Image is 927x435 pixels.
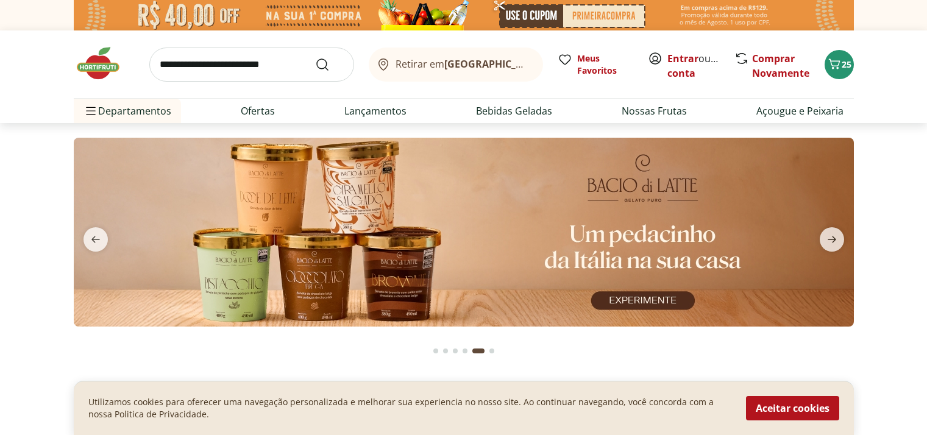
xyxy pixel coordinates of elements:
[83,96,98,126] button: Menu
[810,227,854,252] button: next
[487,336,497,366] button: Go to page 6 from fs-carousel
[667,52,698,65] a: Entrar
[746,396,839,420] button: Aceitar cookies
[88,396,731,420] p: Utilizamos cookies para oferecer uma navegação personalizada e melhorar sua experiencia no nosso ...
[476,104,552,118] a: Bebidas Geladas
[558,52,633,77] a: Meus Favoritos
[441,336,450,366] button: Go to page 2 from fs-carousel
[369,48,543,82] button: Retirar em[GEOGRAPHIC_DATA]/[GEOGRAPHIC_DATA]
[344,104,407,118] a: Lançamentos
[470,336,487,366] button: Current page from fs-carousel
[73,138,853,327] img: Bacio
[431,336,441,366] button: Go to page 1 from fs-carousel
[315,57,344,72] button: Submit Search
[622,104,687,118] a: Nossas Frutas
[396,58,530,69] span: Retirar em
[241,104,275,118] a: Ofertas
[842,58,851,70] span: 25
[752,52,809,80] a: Comprar Novamente
[444,57,650,71] b: [GEOGRAPHIC_DATA]/[GEOGRAPHIC_DATA]
[74,227,118,252] button: previous
[149,48,354,82] input: search
[667,51,722,80] span: ou
[756,104,844,118] a: Açougue e Peixaria
[825,50,854,79] button: Carrinho
[667,52,734,80] a: Criar conta
[74,45,135,82] img: Hortifruti
[450,336,460,366] button: Go to page 3 from fs-carousel
[460,336,470,366] button: Go to page 4 from fs-carousel
[83,96,171,126] span: Departamentos
[577,52,633,77] span: Meus Favoritos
